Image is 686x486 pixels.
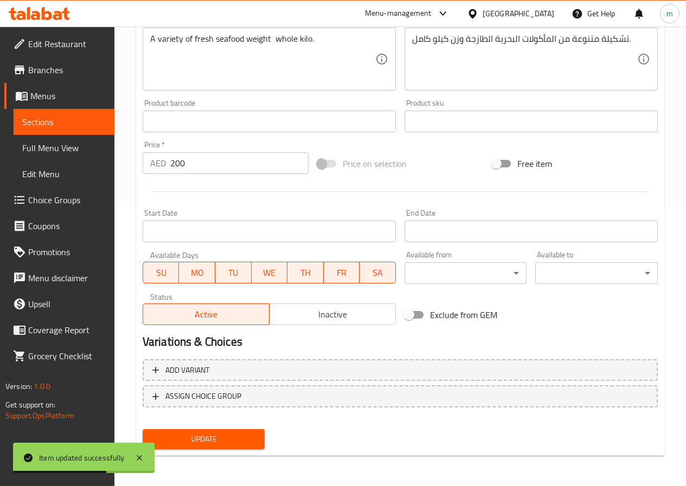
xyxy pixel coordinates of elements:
span: Version: [5,379,32,393]
a: Menus [4,83,114,109]
a: Full Menu View [14,135,114,161]
div: ​ [405,262,527,284]
button: Update [143,429,265,449]
button: FR [324,262,360,283]
a: Grocery Checklist [4,343,114,369]
button: MO [179,262,215,283]
span: Free item [517,157,552,170]
span: Inactive [274,307,392,322]
span: TH [292,265,319,281]
button: Active [143,303,270,325]
span: Menus [30,89,106,102]
span: Upsell [28,297,106,310]
button: WE [252,262,288,283]
div: Menu-management [365,7,432,20]
span: Promotions [28,245,106,258]
h2: Variations & Choices [143,334,658,350]
a: Branches [4,57,114,83]
input: Please enter product barcode [143,111,396,132]
span: ASSIGN CHOICE GROUP [165,390,241,403]
span: Add variant [165,364,209,377]
div: Item updated successfully [39,452,124,464]
span: Update [151,432,257,446]
span: Coupons [28,219,106,232]
span: SU [148,265,175,281]
input: Please enter product sku [405,111,658,132]
button: Add variant [143,359,658,381]
span: m [666,8,673,20]
button: SU [143,262,179,283]
span: Active [148,307,265,322]
div: [GEOGRAPHIC_DATA] [483,8,554,20]
textarea: تشكيلة متنوعة من المأكولات البحرية الطازجة وزن كيلو كامل. [412,34,637,85]
span: Exclude from GEM [430,308,497,321]
a: Choice Groups [4,187,114,213]
a: Menu disclaimer [4,265,114,291]
span: Menu disclaimer [28,271,106,284]
p: AED [150,157,166,170]
input: Please enter price [170,152,309,174]
span: TU [220,265,247,281]
span: Edit Menu [22,167,106,180]
a: Upsell [4,291,114,317]
textarea: A variety of fresh seafood weight whole kilo. [150,34,375,85]
a: Edit Menu [14,161,114,187]
span: Grocery Checklist [28,349,106,362]
button: TH [287,262,324,283]
span: Choice Groups [28,193,106,206]
span: Edit Restaurant [28,37,106,50]
span: Price on selection [343,157,407,170]
span: Branches [28,63,106,76]
a: Promotions [4,239,114,265]
span: Coverage Report [28,323,106,336]
span: FR [328,265,356,281]
span: SA [364,265,392,281]
span: WE [256,265,284,281]
button: Inactive [269,303,396,325]
span: 1.0.0 [34,379,50,393]
div: ​ [535,262,658,284]
button: ASSIGN CHOICE GROUP [143,385,658,407]
a: Sections [14,109,114,135]
span: Sections [22,115,106,128]
button: TU [215,262,252,283]
span: Full Menu View [22,141,106,154]
a: Coverage Report [4,317,114,343]
button: SA [360,262,396,283]
a: Coupons [4,213,114,239]
span: MO [183,265,211,281]
a: Edit Restaurant [4,31,114,57]
a: Support.OpsPlatform [5,409,74,423]
span: Get support on: [5,398,55,412]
